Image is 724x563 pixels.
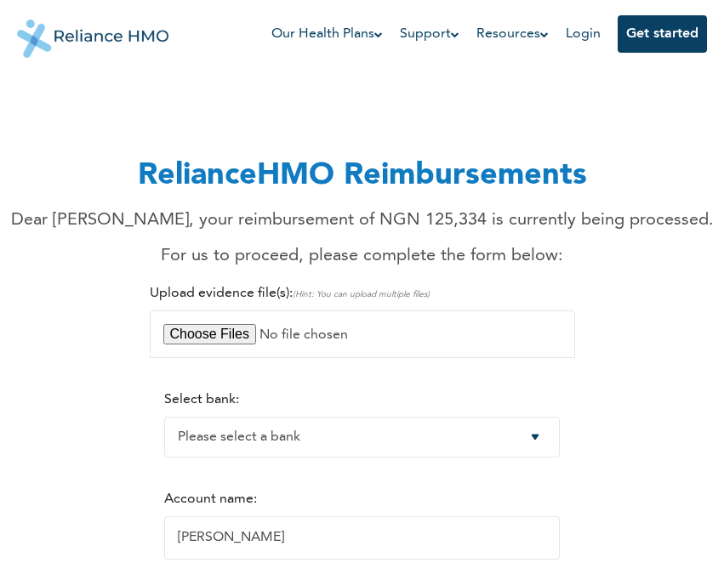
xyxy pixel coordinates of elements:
a: Support [400,24,459,44]
a: Our Health Plans [271,24,383,44]
label: Select bank: [164,393,239,407]
img: Reliance HMO's Logo [17,7,168,58]
span: (Hint: You can upload multiple files) [293,290,430,299]
p: For us to proceed, please complete the form below: [11,243,714,269]
p: Dear [PERSON_NAME], your reimbursement of NGN 125,334 is currently being processed. [11,208,714,233]
a: Resources [476,24,549,44]
h1: RelianceHMO Reimbursements [11,155,714,197]
a: Login [566,27,601,41]
button: Get started [618,15,707,53]
label: Account name: [164,492,257,506]
label: Upload evidence file(s): [150,287,430,300]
